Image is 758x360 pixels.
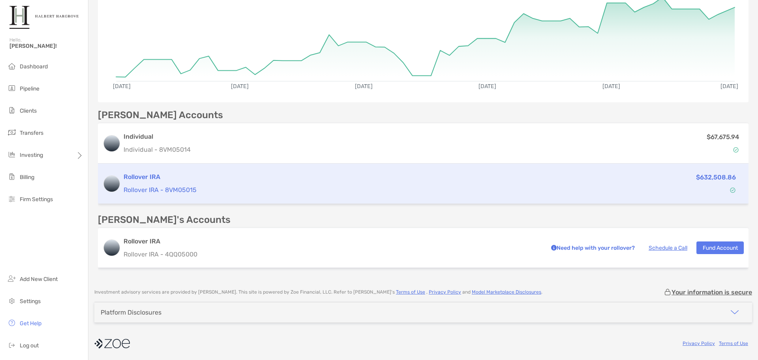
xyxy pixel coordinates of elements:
img: logo account [104,136,120,151]
img: billing icon [7,172,17,181]
p: Rollover IRA - 4QQ05000 [124,249,540,259]
text: [DATE] [231,83,249,90]
img: logo account [104,176,120,192]
h3: Rollover IRA [124,237,540,246]
img: settings icon [7,296,17,305]
span: Clients [20,107,37,114]
p: Rollover IRA - 8VM05015 [124,185,587,195]
img: logo account [104,240,120,256]
a: Terms of Use [396,289,425,295]
span: Billing [20,174,34,181]
p: Individual - 8VM05014 [124,145,191,155]
text: [DATE] [478,83,496,90]
span: Pipeline [20,85,39,92]
img: dashboard icon [7,61,17,71]
p: [PERSON_NAME]'s Accounts [98,215,231,225]
img: get-help icon [7,318,17,328]
img: company logo [94,335,130,352]
img: Zoe Logo [9,3,79,32]
div: Platform Disclosures [101,309,161,316]
img: clients icon [7,106,17,115]
span: Log out [20,342,39,349]
h3: Rollover IRA [124,172,587,182]
img: logout icon [7,340,17,350]
img: firm-settings icon [7,194,17,204]
img: transfers icon [7,128,17,137]
span: [PERSON_NAME]! [9,43,83,49]
a: Privacy Policy [683,341,715,346]
img: Account Status icon [733,147,739,153]
text: [DATE] [720,83,738,90]
p: Need help with your rollover? [549,243,635,253]
span: Settings [20,298,41,305]
p: Investment advisory services are provided by [PERSON_NAME] . This site is powered by Zoe Financia... [94,289,542,295]
span: Firm Settings [20,196,53,203]
a: Terms of Use [719,341,748,346]
text: [DATE] [355,83,373,90]
text: [DATE] [113,83,131,90]
img: add_new_client icon [7,274,17,283]
span: Dashboard [20,63,48,70]
span: Investing [20,152,43,158]
span: Add New Client [20,276,58,283]
img: investing icon [7,150,17,159]
p: [PERSON_NAME] Accounts [98,110,223,120]
h3: Individual [124,132,191,141]
span: Get Help [20,320,41,327]
a: Privacy Policy [429,289,461,295]
a: Model Marketplace Disclosures [472,289,541,295]
img: pipeline icon [7,83,17,93]
text: [DATE] [602,83,620,90]
p: $67,675.94 [707,132,739,142]
p: $632,508.86 [696,172,736,182]
img: Account Status icon [730,187,735,193]
a: Schedule a Call [649,245,687,251]
p: Your information is secure [672,288,752,296]
button: Fund Account [696,241,744,254]
span: Transfers [20,130,43,136]
img: icon arrow [730,307,739,317]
